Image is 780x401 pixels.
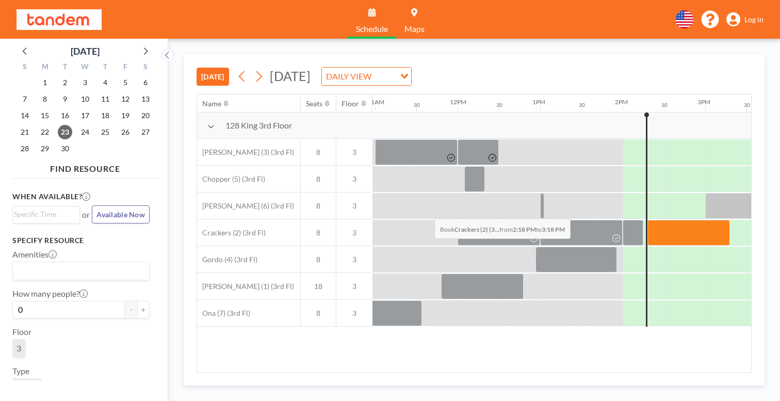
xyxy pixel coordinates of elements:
span: Available Now [96,210,145,219]
span: 3 [336,282,372,291]
label: Amenities [12,249,57,260]
span: 8 [301,309,336,318]
div: S [15,61,35,74]
div: 30 [414,102,420,108]
b: Crackers (2) (3... [454,226,499,233]
b: 3:18 PM [542,226,565,233]
span: 8 [301,148,336,157]
span: Wednesday, September 3, 2025 [78,75,92,90]
span: Tuesday, September 23, 2025 [58,125,72,139]
span: 3 [336,174,372,184]
button: - [125,301,137,318]
span: 8 [301,255,336,264]
span: Wednesday, September 24, 2025 [78,125,92,139]
button: [DATE] [197,68,229,86]
span: Sunday, September 21, 2025 [18,125,32,139]
span: Maps [404,25,425,33]
img: organization-logo [17,9,102,30]
span: 3 [336,228,372,237]
label: Type [12,366,29,376]
h3: Specify resource [12,236,150,245]
span: 3 [336,148,372,157]
div: Search for option [13,262,149,280]
span: Sunday, September 7, 2025 [18,92,32,106]
span: Saturday, September 6, 2025 [138,75,153,90]
span: 128 King 3rd Floor [225,120,292,131]
span: Saturday, September 13, 2025 [138,92,153,106]
label: Floor [12,327,31,337]
span: [DATE] [270,68,311,84]
span: Saturday, September 20, 2025 [138,108,153,123]
span: Gordo (4) (3rd Fl) [197,255,257,264]
label: How many people? [12,288,88,299]
div: F [115,61,135,74]
div: Search for option [13,206,79,222]
div: 1PM [532,98,545,106]
div: S [135,61,155,74]
span: Wednesday, September 10, 2025 [78,92,92,106]
span: DAILY VIEW [324,70,373,83]
span: Monday, September 8, 2025 [38,92,52,106]
input: Search for option [375,70,394,83]
h4: FIND RESOURCE [12,159,158,174]
div: 30 [496,102,502,108]
div: M [35,61,55,74]
div: 12PM [450,98,466,106]
span: Tuesday, September 30, 2025 [58,141,72,156]
span: Saturday, September 27, 2025 [138,125,153,139]
span: Thursday, September 25, 2025 [98,125,112,139]
span: 3 [336,309,372,318]
span: Friday, September 5, 2025 [118,75,133,90]
span: Friday, September 26, 2025 [118,125,133,139]
a: Log in [726,12,763,27]
span: Friday, September 12, 2025 [118,92,133,106]
input: Search for option [14,208,74,220]
div: [DATE] [71,44,100,58]
span: 8 [301,174,336,184]
span: Monday, September 22, 2025 [38,125,52,139]
span: Schedule [356,25,388,33]
span: Tuesday, September 9, 2025 [58,92,72,106]
div: T [95,61,115,74]
span: [PERSON_NAME] (6) (3rd Fl) [197,201,294,211]
span: Friday, September 19, 2025 [118,108,133,123]
button: + [137,301,150,318]
span: Thursday, September 18, 2025 [98,108,112,123]
div: 3PM [697,98,710,106]
input: Search for option [14,264,143,278]
span: Tuesday, September 16, 2025 [58,108,72,123]
span: Monday, September 15, 2025 [38,108,52,123]
span: Tuesday, September 2, 2025 [58,75,72,90]
div: Floor [342,99,359,108]
span: Sunday, September 28, 2025 [18,141,32,156]
div: 11AM [367,98,384,106]
span: 3 [336,201,372,211]
span: Thursday, September 4, 2025 [98,75,112,90]
div: W [75,61,95,74]
div: 30 [579,102,585,108]
span: 8 [301,201,336,211]
span: or [82,210,90,220]
span: [PERSON_NAME] (1) (3rd Fl) [197,282,294,291]
span: Chopper (5) (3rd Fl) [197,174,265,184]
span: Log in [744,15,763,24]
span: Ona (7) (3rd Fl) [197,309,250,318]
div: T [55,61,75,74]
div: Name [202,99,221,108]
span: Wednesday, September 17, 2025 [78,108,92,123]
span: Monday, September 1, 2025 [38,75,52,90]
span: 18 [301,282,336,291]
div: 30 [661,102,668,108]
span: [PERSON_NAME] (3) (3rd Fl) [197,148,294,157]
span: Sunday, September 14, 2025 [18,108,32,123]
button: Available Now [92,205,150,223]
div: Search for option [322,68,411,85]
span: 8 [301,228,336,237]
b: 2:18 PM [513,226,536,233]
span: Crackers (2) (3rd Fl) [197,228,266,237]
div: 30 [744,102,750,108]
span: 3 [17,343,21,354]
span: Monday, September 29, 2025 [38,141,52,156]
span: Thursday, September 11, 2025 [98,92,112,106]
div: 2PM [615,98,628,106]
